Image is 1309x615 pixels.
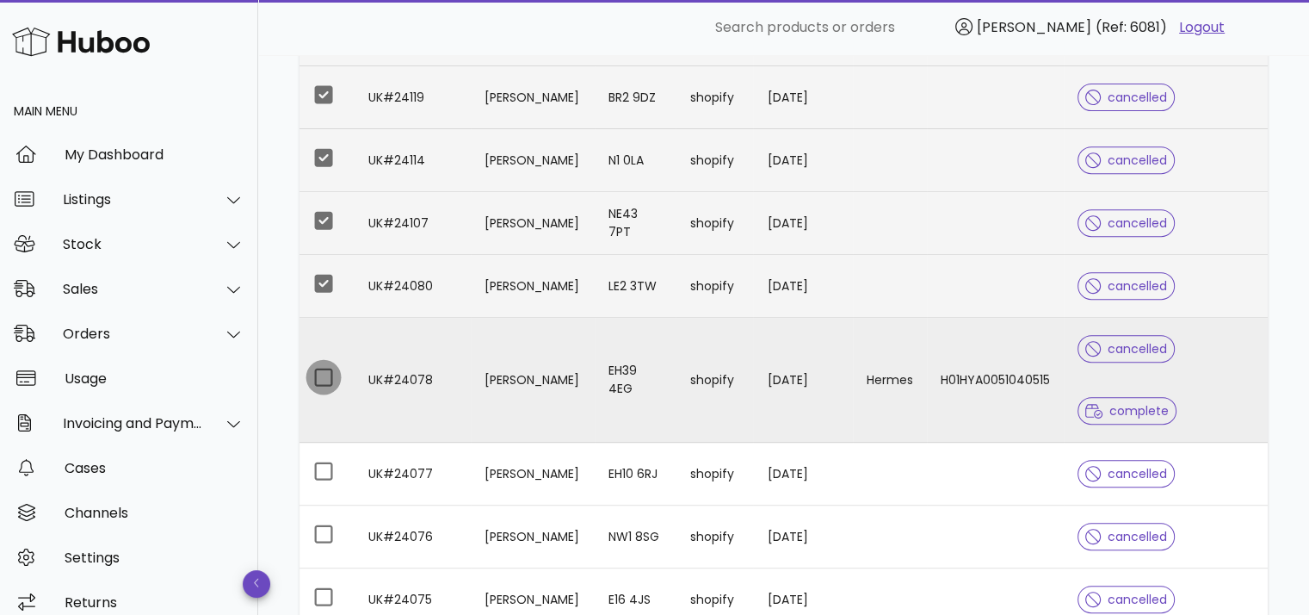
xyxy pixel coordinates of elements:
[471,129,595,192] td: [PERSON_NAME]
[65,594,244,611] div: Returns
[676,129,753,192] td: shopify
[65,146,244,163] div: My Dashboard
[753,506,853,568] td: [DATE]
[63,326,203,342] div: Orders
[595,318,676,443] td: EH39 4EG
[63,236,203,252] div: Stock
[676,255,753,318] td: shopify
[471,443,595,506] td: [PERSON_NAME]
[355,66,471,129] td: UK#24119
[12,23,150,60] img: Huboo Logo
[1085,468,1167,480] span: cancelled
[471,255,595,318] td: [PERSON_NAME]
[1085,217,1167,229] span: cancelled
[355,192,471,255] td: UK#24107
[1085,280,1167,292] span: cancelled
[927,318,1064,443] td: H01HYA0051040515
[471,192,595,255] td: [PERSON_NAME]
[65,370,244,387] div: Usage
[595,443,676,506] td: EH10 6RJ
[1085,405,1169,417] span: complete
[595,506,676,568] td: NW1 8SG
[753,192,853,255] td: [DATE]
[853,318,927,443] td: Hermes
[355,129,471,192] td: UK#24114
[65,460,244,476] div: Cases
[1096,17,1167,37] span: (Ref: 6081)
[1179,17,1225,38] a: Logout
[595,129,676,192] td: N1 0LA
[676,443,753,506] td: shopify
[753,129,853,192] td: [DATE]
[676,192,753,255] td: shopify
[355,506,471,568] td: UK#24076
[1085,91,1167,103] span: cancelled
[753,255,853,318] td: [DATE]
[595,255,676,318] td: LE2 3TW
[63,415,203,432] div: Invoicing and Payments
[1085,531,1167,543] span: cancelled
[355,255,471,318] td: UK#24080
[595,192,676,255] td: NE43 7PT
[471,506,595,568] td: [PERSON_NAME]
[63,191,203,208] div: Listings
[1085,154,1167,166] span: cancelled
[471,66,595,129] td: [PERSON_NAME]
[1085,593,1167,606] span: cancelled
[753,66,853,129] td: [DATE]
[676,66,753,129] td: shopify
[355,318,471,443] td: UK#24078
[471,318,595,443] td: [PERSON_NAME]
[595,66,676,129] td: BR2 9DZ
[1085,343,1167,355] span: cancelled
[355,443,471,506] td: UK#24077
[753,318,853,443] td: [DATE]
[63,281,203,297] div: Sales
[977,17,1091,37] span: [PERSON_NAME]
[65,505,244,521] div: Channels
[753,443,853,506] td: [DATE]
[676,318,753,443] td: shopify
[65,550,244,566] div: Settings
[676,506,753,568] td: shopify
